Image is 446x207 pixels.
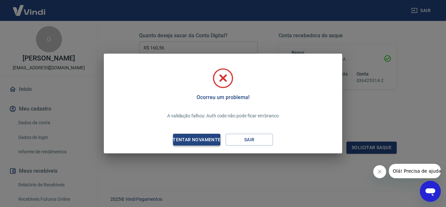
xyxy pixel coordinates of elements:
p: A validação falhou: Auth code não pode ficar em branco [167,112,279,119]
button: Sair [226,134,273,146]
h5: Ocorreu um problema! [197,94,249,101]
button: Tentar novamente [173,134,220,146]
span: Olá! Precisa de ajuda? [4,5,55,10]
div: Tentar novamente [165,136,228,144]
iframe: Fechar mensagem [373,165,386,178]
iframe: Botão para abrir a janela de mensagens [420,181,441,202]
iframe: Mensagem da empresa [389,164,441,178]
